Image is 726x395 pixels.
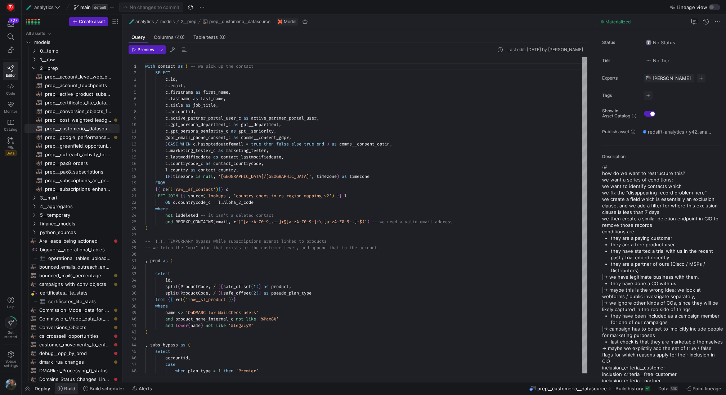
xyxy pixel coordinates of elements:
span: c [165,115,168,121]
span: operational_tables_uploaded_conversions​​​​​​​​​ [48,254,111,262]
span: models [160,19,175,24]
span: . [168,122,170,127]
span: comms__consent_gdpr [241,135,289,140]
span: marketing_tester [226,148,266,153]
span: Code [6,91,15,95]
span: Editor [6,73,16,77]
a: Editor [3,62,18,80]
span: certificates_lite_stats​​​​​​​​​ [48,297,111,306]
span: redsift-analytics / y42_analytics_main / prep__customerio__datasource [648,129,711,135]
a: prep__subscriptions_enhanced​​​​​​​​​​ [24,185,120,193]
span: active_partner_portal_user_c [170,115,241,121]
div: Press SPACE to select this row. [24,133,120,142]
div: 14 [129,147,136,154]
span: 3__mart [40,194,118,202]
span: . [168,148,170,153]
button: Build history [612,382,654,395]
span: , [223,96,226,102]
span: lastname [170,96,191,102]
a: prep__subscriptions_arr_processing​​​​​​​​​​ [24,176,120,185]
div: 5 [129,89,136,95]
span: contact_country [198,167,236,173]
a: certificates_lite_stats​​​​​​​​ [24,288,120,297]
a: prep__active_product_subscriptions​​​​​​​​​​ [24,90,120,98]
span: prep__customerio__datasource [209,19,270,24]
span: true [251,141,261,147]
div: 7 [129,102,136,108]
a: bigquery__operational_tables​​​​​​​​ [24,245,120,254]
div: 8 [129,108,136,115]
div: Press SPACE to select this row. [24,107,120,116]
span: gpt_persona_department_c [170,122,231,127]
p: Description [602,154,723,159]
span: Tags [602,93,638,98]
div: 11 [129,128,136,134]
span: prep__greenfield_opportunity_touchpoints​​​​​​​​​​ [45,142,111,150]
button: Getstarted [3,314,18,342]
a: dmark_rua_changes​​​​​​​​​​ [24,358,120,366]
span: c [193,141,196,147]
span: . [168,83,170,89]
div: 17 [129,167,136,173]
div: 2 [129,69,136,76]
span: [PERSON_NAME] [653,75,691,81]
span: 1__raw [40,55,118,64]
div: 12 [129,134,136,141]
span: c [165,148,168,153]
a: prep__certificates_lite_data_with_account_info​​​​​​​​​​ [24,98,120,107]
span: title [170,102,183,108]
span: Model [284,19,296,24]
span: . [168,76,170,82]
a: prep__outreach_activity_for_sdrs​​​​​​​​​​ [24,150,120,159]
span: gpt__seniority [238,128,274,134]
span: '[GEOGRAPHIC_DATA]/[GEOGRAPHIC_DATA]' [218,174,312,179]
span: . [168,167,170,173]
span: bounced_emails_outreach_enhanced​​​​​​​​​​ [39,263,111,271]
span: Preview [138,47,154,52]
span: active_partner_portal_user [251,115,317,121]
span: main [80,4,91,10]
span: analytics [135,19,154,24]
img: No status [646,40,651,45]
div: Last edit: [DATE] by [PERSON_NAME] [507,47,583,52]
span: , [279,122,281,127]
span: prep__account_level_web_browsing​​​​​​​​​​ [45,73,111,81]
button: Data80K [655,382,681,395]
span: Data [658,386,668,391]
a: customer_movements_to_enforcement​​​​​​​​​​ [24,340,120,349]
span: No Status [646,40,675,45]
span: DMARket_Processing_0_status​​​​​​​​​​ [39,367,111,375]
span: c [165,76,168,82]
img: https://storage.googleapis.com/y42-prod-data-exchange/images/6IdsliWYEjCj6ExZYNtk9pMT8U8l8YHLguyz... [5,379,17,390]
div: Press SPACE to select this row. [24,55,120,64]
span: Build history [615,386,643,391]
span: finance_models [40,220,118,228]
span: . [168,96,170,102]
span: analytics [34,4,54,10]
span: lastmodifieddate [170,154,211,160]
div: Press SPACE to select this row. [24,46,120,55]
div: Press SPACE to select this row. [24,245,120,254]
button: No statusNo Status [644,38,677,47]
span: job_title [193,102,216,108]
span: . [196,141,198,147]
span: CASE [168,141,178,147]
span: 4__aggregates [40,202,118,211]
span: python_sources [40,228,118,237]
span: last_name [201,96,223,102]
span: prep__google_performance_analysis​​​​​​​​​​ [45,133,111,142]
a: Spacesettings [3,348,18,371]
a: bounced_mails_percentage​​​​​​​​​​ [24,271,120,280]
span: country [170,167,188,173]
span: contact_countrycode [213,161,261,166]
div: Press SPACE to select this row. [24,167,120,176]
span: prep__cost_weighted_leadgen_performance​​​​​​​​​​ [45,116,111,124]
span: prep__subscriptions_arr_processing​​​​​​​​​​ [45,176,111,185]
span: customer_movements_to_enforcement​​​​​​​​​​ [39,341,111,349]
span: prep__pax8_orders​​​​​​​​​​ [45,159,111,167]
span: as [196,89,201,95]
span: email [170,83,183,89]
span: , [274,128,276,134]
span: contact_lastmodifieddate [221,154,281,160]
span: as [185,102,191,108]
